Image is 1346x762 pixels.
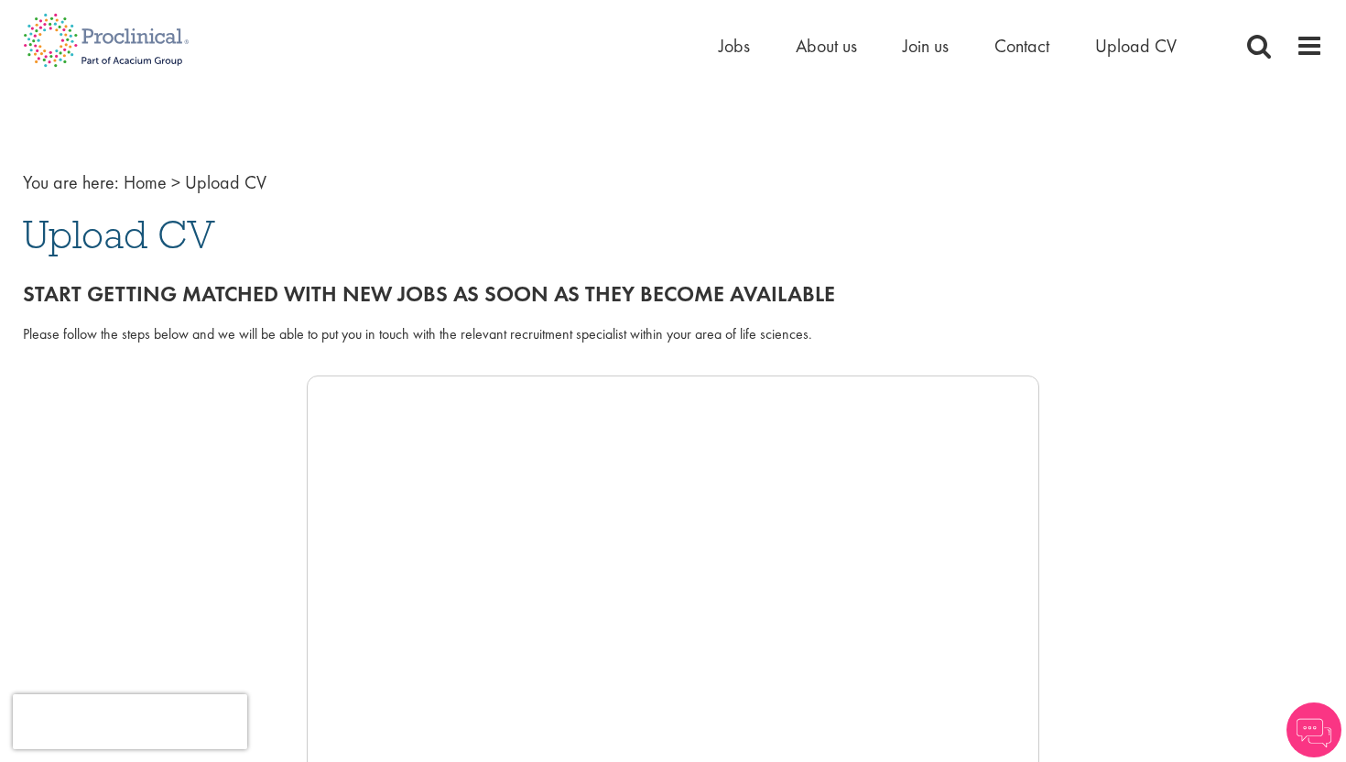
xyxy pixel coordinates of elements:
a: Upload CV [1095,34,1177,58]
span: Upload CV [23,210,215,259]
span: Upload CV [185,170,266,194]
a: Jobs [719,34,750,58]
a: Contact [994,34,1049,58]
a: Join us [903,34,949,58]
img: Chatbot [1286,702,1341,757]
a: breadcrumb link [124,170,167,194]
span: You are here: [23,170,119,194]
a: About us [796,34,857,58]
iframe: reCAPTCHA [13,694,247,749]
div: Please follow the steps below and we will be able to put you in touch with the relevant recruitme... [23,324,1323,345]
h2: Start getting matched with new jobs as soon as they become available [23,282,1323,306]
span: > [171,170,180,194]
